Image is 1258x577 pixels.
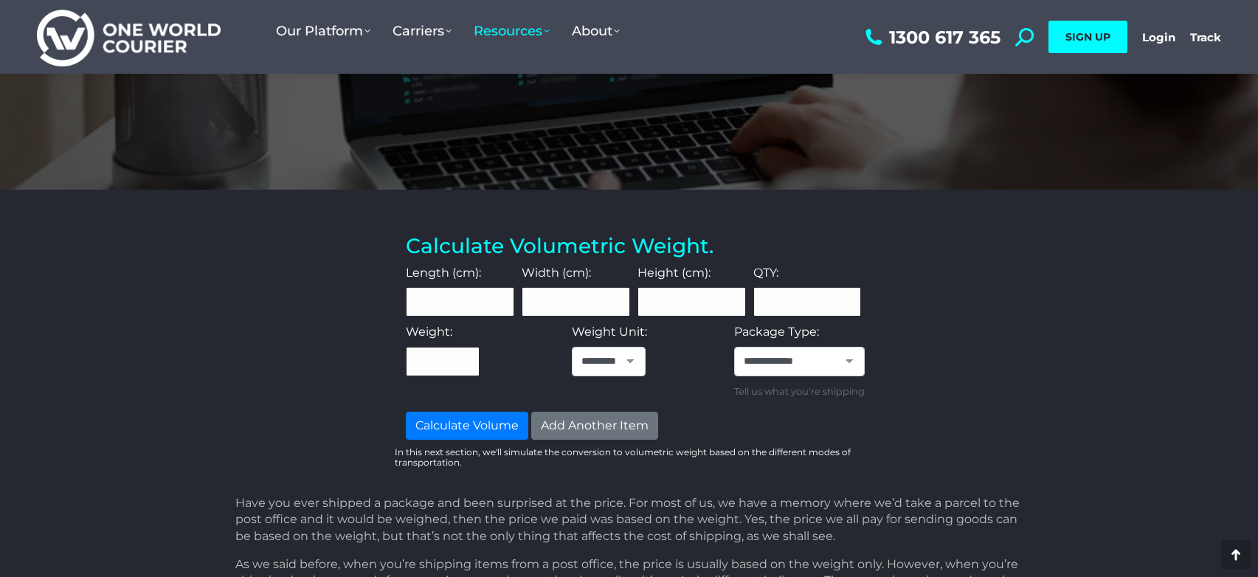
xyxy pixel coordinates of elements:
[531,412,658,440] button: Add Another Item
[276,23,370,39] span: Our Platform
[463,8,561,54] a: Resources
[395,447,872,469] p: In this next section, we'll simulate the conversion to volumetric weight based on the different m...
[572,23,620,39] span: About
[406,234,861,259] h3: Calculate Volumetric Weight.
[235,495,1029,545] p: Have you ever shipped a package and been surprised at the price. For most of us, we have a memory...
[1142,30,1175,44] a: Login
[734,324,819,340] label: Package Type:
[265,8,381,54] a: Our Platform
[522,265,591,281] label: Width (cm):
[381,8,463,54] a: Carriers
[862,28,1000,46] a: 1300 617 365
[1048,21,1127,53] a: SIGN UP
[393,23,452,39] span: Carriers
[753,265,778,281] label: QTY:
[1190,30,1221,44] a: Track
[406,324,452,340] label: Weight:
[734,384,865,400] small: Tell us what you're shipping
[406,412,528,440] button: Calculate Volume
[572,324,647,340] label: Weight Unit:
[561,8,631,54] a: About
[474,23,550,39] span: Resources
[637,265,711,281] label: Height (cm):
[37,7,221,67] img: One World Courier
[406,265,481,281] label: Length (cm):
[1065,30,1110,44] span: SIGN UP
